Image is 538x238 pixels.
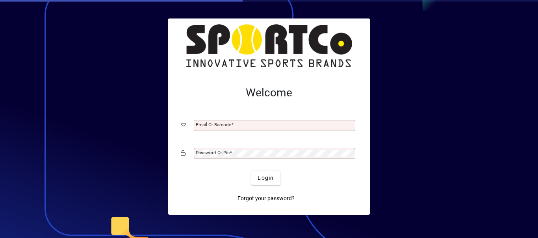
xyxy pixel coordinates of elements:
span: Forgot your password? [237,194,295,203]
span: Login [258,174,274,182]
mat-label: Password or Pin [196,150,230,155]
mat-label: Email or Barcode [196,122,231,127]
h2: Welcome [181,86,357,100]
button: Login [251,171,280,185]
a: Forgot your password? [234,191,298,205]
